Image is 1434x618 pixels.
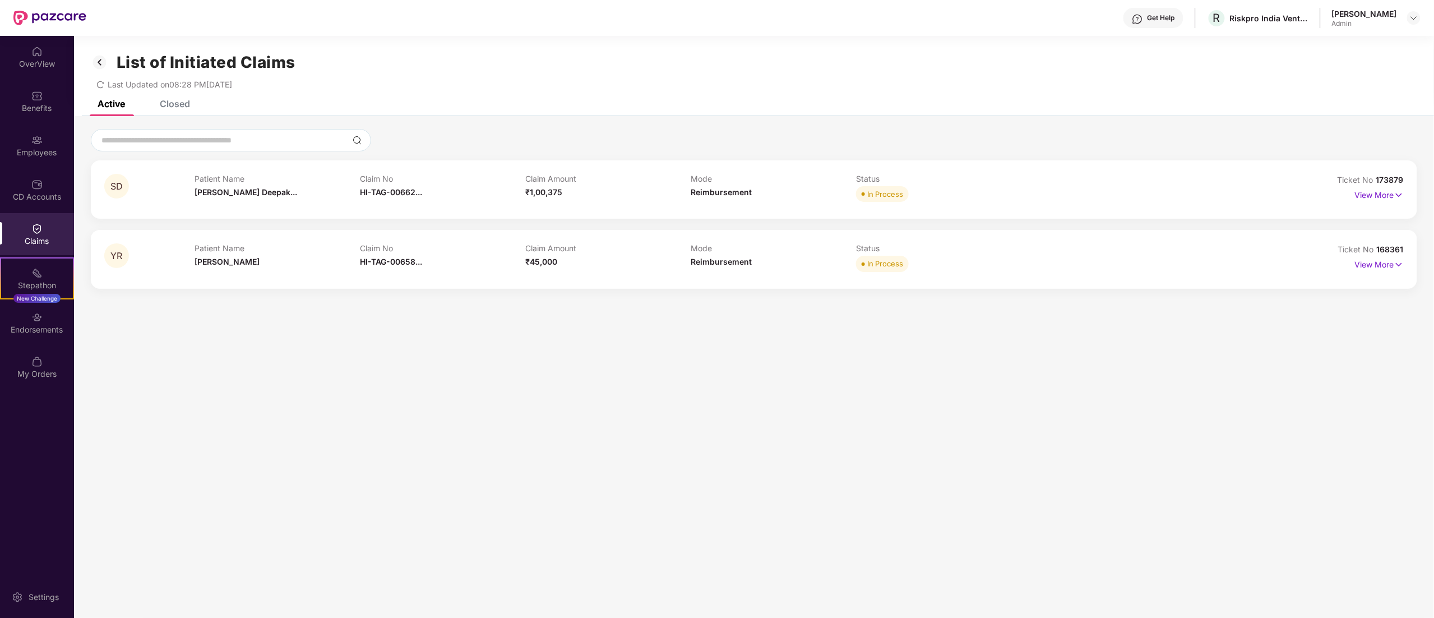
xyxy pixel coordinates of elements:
[525,187,562,197] span: ₹1,00,375
[195,243,360,253] p: Patient Name
[360,187,422,197] span: HI-TAG-00662...
[856,243,1021,253] p: Status
[525,174,691,183] p: Claim Amount
[360,257,422,266] span: HI-TAG-00658...
[108,80,232,89] span: Last Updated on 08:28 PM[DATE]
[31,312,43,323] img: svg+xml;base64,PHN2ZyBpZD0iRW5kb3JzZW1lbnRzIiB4bWxucz0iaHR0cDovL3d3dy53My5vcmcvMjAwMC9zdmciIHdpZH...
[1338,175,1376,185] span: Ticket No
[1230,13,1308,24] div: Riskpro India Ventures Private Limited
[856,174,1021,183] p: Status
[31,135,43,146] img: svg+xml;base64,PHN2ZyBpZD0iRW1wbG95ZWVzIiB4bWxucz0iaHR0cDovL3d3dy53My5vcmcvMjAwMC9zdmciIHdpZHRoPS...
[31,268,43,279] img: svg+xml;base64,PHN2ZyB4bWxucz0iaHR0cDovL3d3dy53My5vcmcvMjAwMC9zdmciIHdpZHRoPSIyMSIgaGVpZ2h0PSIyMC...
[25,592,62,603] div: Settings
[1213,11,1220,25] span: R
[31,356,43,367] img: svg+xml;base64,PHN2ZyBpZD0iTXlfT3JkZXJzIiBkYXRhLW5hbWU9Ik15IE9yZGVycyIgeG1sbnM9Imh0dHA6Ly93d3cudz...
[360,243,525,253] p: Claim No
[31,46,43,57] img: svg+xml;base64,PHN2ZyBpZD0iSG9tZSIgeG1sbnM9Imh0dHA6Ly93d3cudzMub3JnLzIwMDAvc3ZnIiB3aWR0aD0iMjAiIG...
[1132,13,1143,25] img: svg+xml;base64,PHN2ZyBpZD0iSGVscC0zMngzMiIgeG1sbnM9Imh0dHA6Ly93d3cudzMub3JnLzIwMDAvc3ZnIiB3aWR0aD...
[1394,189,1404,201] img: svg+xml;base64,PHN2ZyB4bWxucz0iaHR0cDovL3d3dy53My5vcmcvMjAwMC9zdmciIHdpZHRoPSIxNyIgaGVpZ2h0PSIxNy...
[160,98,190,109] div: Closed
[195,174,360,183] p: Patient Name
[13,11,86,25] img: New Pazcare Logo
[1394,259,1404,271] img: svg+xml;base64,PHN2ZyB4bWxucz0iaHR0cDovL3d3dy53My5vcmcvMjAwMC9zdmciIHdpZHRoPSIxNyIgaGVpZ2h0PSIxNy...
[13,294,61,303] div: New Challenge
[1148,13,1175,22] div: Get Help
[96,80,104,89] span: redo
[31,223,43,234] img: svg+xml;base64,PHN2ZyBpZD0iQ2xhaW0iIHhtbG5zPSJodHRwOi8vd3d3LnczLm9yZy8yMDAwL3N2ZyIgd2lkdGg9IjIwIi...
[1338,245,1377,254] span: Ticket No
[353,136,362,145] img: svg+xml;base64,PHN2ZyBpZD0iU2VhcmNoLTMyeDMyIiB4bWxucz0iaHR0cDovL3d3dy53My5vcmcvMjAwMC9zdmciIHdpZH...
[1377,245,1404,254] span: 168361
[867,258,903,269] div: In Process
[195,257,260,266] span: [PERSON_NAME]
[111,251,123,261] span: YR
[195,187,297,197] span: [PERSON_NAME] Deepak...
[525,243,691,253] p: Claim Amount
[691,257,752,266] span: Reimbursement
[1376,175,1404,185] span: 173879
[91,53,109,72] img: svg+xml;base64,PHN2ZyB3aWR0aD0iMzIiIGhlaWdodD0iMzIiIHZpZXdCb3g9IjAgMCAzMiAzMiIgZmlsbD0ibm9uZSIgeG...
[110,182,123,191] span: SD
[117,53,295,72] h1: List of Initiated Claims
[31,90,43,102] img: svg+xml;base64,PHN2ZyBpZD0iQmVuZWZpdHMiIHhtbG5zPSJodHRwOi8vd3d3LnczLm9yZy8yMDAwL3N2ZyIgd2lkdGg9Ij...
[1409,13,1418,22] img: svg+xml;base64,PHN2ZyBpZD0iRHJvcGRvd24tMzJ4MzIiIHhtbG5zPSJodHRwOi8vd3d3LnczLm9yZy8yMDAwL3N2ZyIgd2...
[360,174,525,183] p: Claim No
[525,257,557,266] span: ₹45,000
[867,188,903,200] div: In Process
[1,280,73,291] div: Stepathon
[1355,256,1404,271] p: View More
[1332,8,1397,19] div: [PERSON_NAME]
[12,592,23,603] img: svg+xml;base64,PHN2ZyBpZD0iU2V0dGluZy0yMHgyMCIgeG1sbnM9Imh0dHA6Ly93d3cudzMub3JnLzIwMDAvc3ZnIiB3aW...
[1355,186,1404,201] p: View More
[691,187,752,197] span: Reimbursement
[98,98,125,109] div: Active
[691,174,856,183] p: Mode
[1332,19,1397,28] div: Admin
[31,179,43,190] img: svg+xml;base64,PHN2ZyBpZD0iQ0RfQWNjb3VudHMiIGRhdGEtbmFtZT0iQ0QgQWNjb3VudHMiIHhtbG5zPSJodHRwOi8vd3...
[691,243,856,253] p: Mode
